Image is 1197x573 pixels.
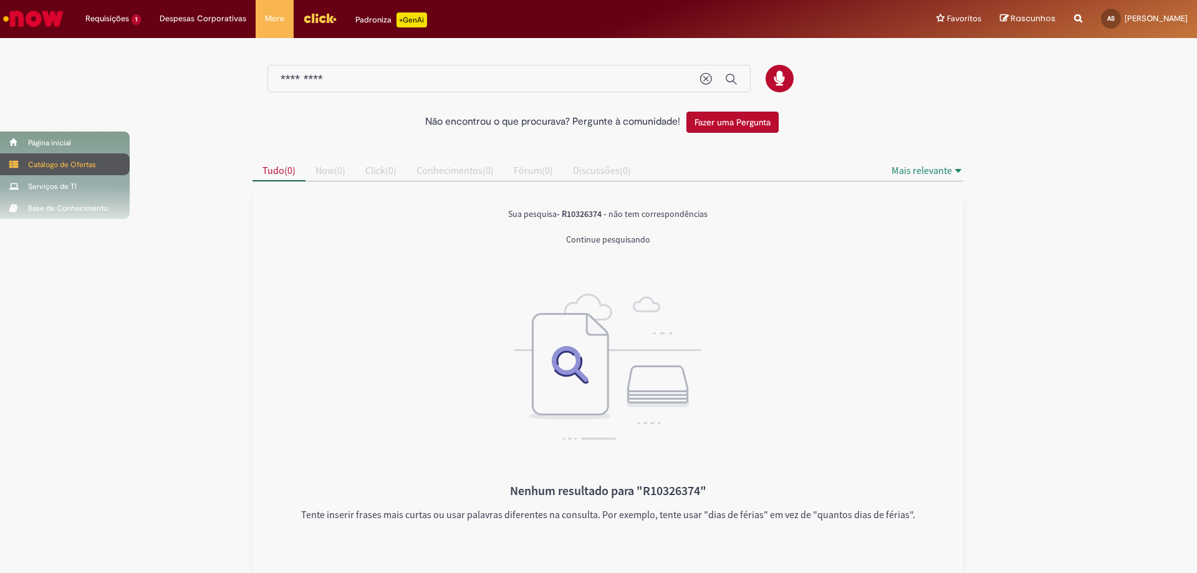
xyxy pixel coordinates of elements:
a: Rascunhos [1000,13,1055,25]
span: [PERSON_NAME] [1125,13,1188,24]
p: +GenAi [397,12,427,27]
button: Fazer uma Pergunta [686,112,779,133]
span: Rascunhos [1011,12,1055,24]
img: click_logo_yellow_360x200.png [303,9,337,27]
span: More [265,12,284,25]
span: Requisições [85,12,129,25]
h2: Não encontrou o que procurava? Pergunte à comunidade! [425,117,680,128]
span: Favoritos [947,12,981,25]
span: AS [1107,14,1115,22]
img: ServiceNow [1,6,65,31]
span: 1 [132,14,141,25]
div: Padroniza [355,12,427,27]
span: Despesas Corporativas [160,12,246,25]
